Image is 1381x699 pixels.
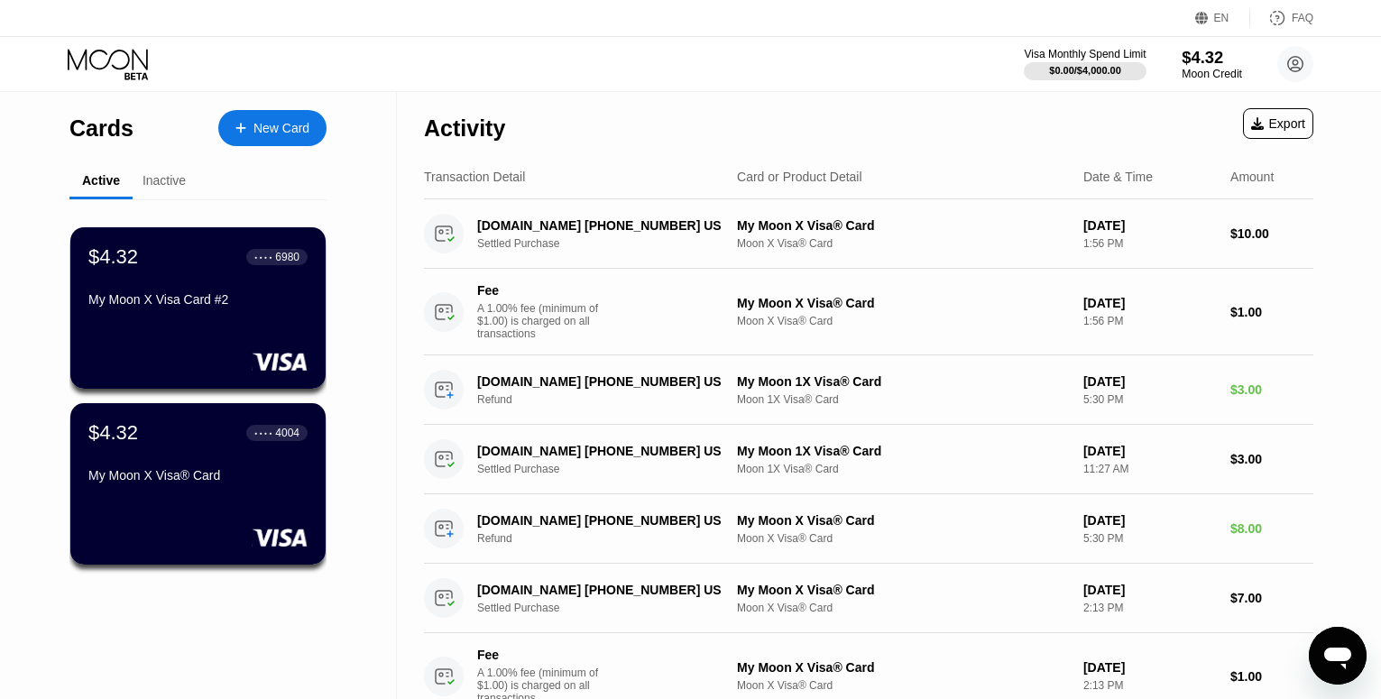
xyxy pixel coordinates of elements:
[424,494,1313,564] div: [DOMAIN_NAME] [PHONE_NUMBER] USRefundMy Moon X Visa® CardMoon X Visa® Card[DATE]5:30 PM$8.00
[737,602,1069,614] div: Moon X Visa® Card
[1083,532,1216,545] div: 5:30 PM
[1230,170,1274,184] div: Amount
[1083,170,1153,184] div: Date & Time
[477,532,746,545] div: Refund
[477,648,603,662] div: Fee
[70,227,326,389] div: $4.32● ● ● ●6980My Moon X Visa Card #2
[477,393,746,406] div: Refund
[737,393,1069,406] div: Moon 1X Visa® Card
[1083,393,1216,406] div: 5:30 PM
[477,218,727,233] div: [DOMAIN_NAME] [PHONE_NUMBER] US
[88,468,308,483] div: My Moon X Visa® Card
[254,430,272,436] div: ● ● ● ●
[477,444,727,458] div: [DOMAIN_NAME] [PHONE_NUMBER] US
[737,374,1069,389] div: My Moon 1X Visa® Card
[477,583,727,597] div: [DOMAIN_NAME] [PHONE_NUMBER] US
[218,110,327,146] div: New Card
[253,121,309,136] div: New Card
[477,463,746,475] div: Settled Purchase
[1182,48,1242,80] div: $4.32Moon Credit
[1243,108,1313,139] div: Export
[424,170,525,184] div: Transaction Detail
[1083,660,1216,675] div: [DATE]
[1083,296,1216,310] div: [DATE]
[88,292,308,307] div: My Moon X Visa Card #2
[1049,65,1121,76] div: $0.00 / $4,000.00
[70,403,326,565] div: $4.32● ● ● ●4004My Moon X Visa® Card
[1230,669,1313,684] div: $1.00
[477,513,727,528] div: [DOMAIN_NAME] [PHONE_NUMBER] US
[1083,374,1216,389] div: [DATE]
[1083,237,1216,250] div: 1:56 PM
[737,296,1069,310] div: My Moon X Visa® Card
[737,583,1069,597] div: My Moon X Visa® Card
[1083,679,1216,692] div: 2:13 PM
[88,245,138,269] div: $4.32
[1083,444,1216,458] div: [DATE]
[477,283,603,298] div: Fee
[424,425,1313,494] div: [DOMAIN_NAME] [PHONE_NUMBER] USSettled PurchaseMy Moon 1X Visa® CardMoon 1X Visa® Card[DATE]11:27...
[424,269,1313,355] div: FeeA 1.00% fee (minimum of $1.00) is charged on all transactionsMy Moon X Visa® CardMoon X Visa® ...
[1230,226,1313,241] div: $10.00
[1214,12,1229,24] div: EN
[143,173,186,188] div: Inactive
[1083,218,1216,233] div: [DATE]
[1083,513,1216,528] div: [DATE]
[1083,315,1216,327] div: 1:56 PM
[477,237,746,250] div: Settled Purchase
[737,444,1069,458] div: My Moon 1X Visa® Card
[275,427,299,439] div: 4004
[424,355,1313,425] div: [DOMAIN_NAME] [PHONE_NUMBER] USRefundMy Moon 1X Visa® CardMoon 1X Visa® Card[DATE]5:30 PM$3.00
[69,115,133,142] div: Cards
[737,679,1069,692] div: Moon X Visa® Card
[1230,382,1313,397] div: $3.00
[1182,68,1242,80] div: Moon Credit
[88,421,138,445] div: $4.32
[1024,48,1146,60] div: Visa Monthly Spend Limit
[737,237,1069,250] div: Moon X Visa® Card
[737,315,1069,327] div: Moon X Visa® Card
[1309,627,1367,685] iframe: Button to launch messaging window
[737,660,1069,675] div: My Moon X Visa® Card
[275,251,299,263] div: 6980
[1195,9,1250,27] div: EN
[477,374,727,389] div: [DOMAIN_NAME] [PHONE_NUMBER] US
[737,218,1069,233] div: My Moon X Visa® Card
[737,170,862,184] div: Card or Product Detail
[424,564,1313,633] div: [DOMAIN_NAME] [PHONE_NUMBER] USSettled PurchaseMy Moon X Visa® CardMoon X Visa® Card[DATE]2:13 PM...
[737,463,1069,475] div: Moon 1X Visa® Card
[1230,591,1313,605] div: $7.00
[424,115,505,142] div: Activity
[737,532,1069,545] div: Moon X Visa® Card
[254,254,272,260] div: ● ● ● ●
[82,173,120,188] div: Active
[1083,463,1216,475] div: 11:27 AM
[1083,583,1216,597] div: [DATE]
[1230,305,1313,319] div: $1.00
[737,513,1069,528] div: My Moon X Visa® Card
[1230,521,1313,536] div: $8.00
[424,199,1313,269] div: [DOMAIN_NAME] [PHONE_NUMBER] USSettled PurchaseMy Moon X Visa® CardMoon X Visa® Card[DATE]1:56 PM...
[1182,48,1242,67] div: $4.32
[477,302,612,340] div: A 1.00% fee (minimum of $1.00) is charged on all transactions
[1250,9,1313,27] div: FAQ
[477,602,746,614] div: Settled Purchase
[1292,12,1313,24] div: FAQ
[1024,48,1146,80] div: Visa Monthly Spend Limit$0.00/$4,000.00
[1251,116,1305,131] div: Export
[1230,452,1313,466] div: $3.00
[1083,602,1216,614] div: 2:13 PM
